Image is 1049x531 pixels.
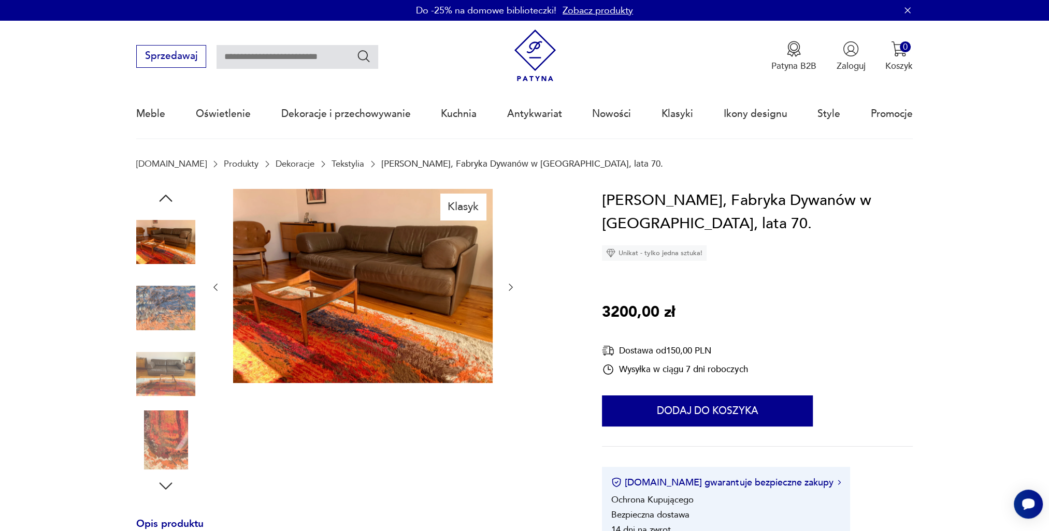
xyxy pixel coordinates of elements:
p: [PERSON_NAME], Fabryka Dywanów w [GEOGRAPHIC_DATA], lata 70. [381,159,663,169]
img: Zdjęcie produktu Dywan Płomień, Fabryka Dywanów w Kietrzu, lata 70. [136,345,195,404]
button: Patyna B2B [771,41,816,72]
a: Sprzedawaj [136,53,206,61]
a: Ikony designu [724,90,787,138]
img: Patyna - sklep z meblami i dekoracjami vintage [509,30,562,82]
a: Zobacz produkty [563,4,633,17]
img: Zdjęcie produktu Dywan Płomień, Fabryka Dywanów w Kietrzu, lata 70. [136,410,195,469]
p: Do -25% na domowe biblioteczki! [416,4,556,17]
img: Ikona diamentu [606,248,615,258]
img: Zdjęcie produktu Dywan Płomień, Fabryka Dywanów w Kietrzu, lata 70. [136,278,195,337]
div: 0 [900,41,911,52]
a: Oświetlenie [196,90,251,138]
img: Ikonka użytkownika [843,41,859,57]
div: Unikat - tylko jedna sztuka! [602,245,707,261]
a: Style [817,90,840,138]
h1: [PERSON_NAME], Fabryka Dywanów w [GEOGRAPHIC_DATA], lata 70. [602,189,912,236]
p: Patyna B2B [771,60,816,72]
button: Dodaj do koszyka [602,395,813,426]
li: Ochrona Kupującego [611,494,694,506]
a: Klasyki [662,90,693,138]
button: Szukaj [356,49,371,64]
img: Ikona medalu [786,41,802,57]
iframe: Smartsupp widget button [1014,490,1043,519]
a: Tekstylia [332,159,364,169]
p: Koszyk [885,60,913,72]
div: Dostawa od 150,00 PLN [602,344,748,357]
div: Wysyłka w ciągu 7 dni roboczych [602,363,748,376]
a: Dekoracje [276,159,314,169]
div: Klasyk [440,194,486,219]
img: Ikona dostawy [602,344,614,357]
button: Zaloguj [836,41,865,72]
li: Bezpieczna dostawa [611,509,689,521]
a: Ikona medaluPatyna B2B [771,41,816,72]
img: Zdjęcie produktu Dywan Płomień, Fabryka Dywanów w Kietrzu, lata 70. [233,189,493,384]
p: 3200,00 zł [602,301,675,325]
img: Ikona strzałki w prawo [838,480,841,485]
a: Antykwariat [507,90,562,138]
a: Produkty [224,159,258,169]
button: [DOMAIN_NAME] gwarantuje bezpieczne zakupy [611,476,841,489]
a: [DOMAIN_NAME] [136,159,207,169]
a: Promocje [871,90,913,138]
a: Nowości [592,90,631,138]
img: Ikona koszyka [891,41,907,57]
p: Zaloguj [836,60,865,72]
img: Ikona certyfikatu [611,477,622,488]
a: Dekoracje i przechowywanie [281,90,410,138]
button: 0Koszyk [885,41,913,72]
img: Zdjęcie produktu Dywan Płomień, Fabryka Dywanów w Kietrzu, lata 70. [136,213,195,272]
a: Kuchnia [441,90,477,138]
button: Sprzedawaj [136,45,206,68]
a: Meble [136,90,165,138]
